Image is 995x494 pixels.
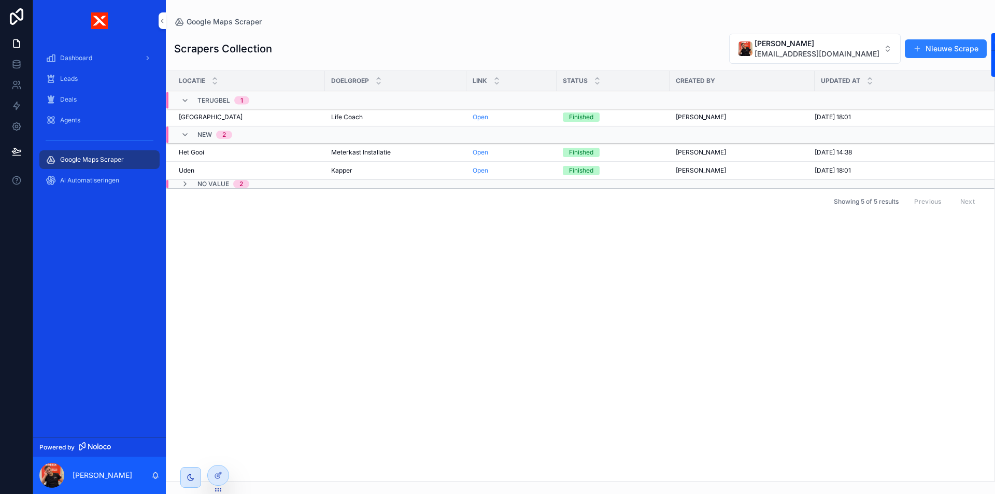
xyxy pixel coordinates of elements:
button: Select Button [729,34,901,64]
div: Finished [569,148,593,157]
span: Locatie [179,77,205,85]
span: Meterkast Installatie [331,148,391,157]
span: Powered by [39,443,75,451]
a: Open [473,113,550,121]
h1: Scrapers Collection [174,41,272,56]
span: Leads [60,75,78,83]
a: Open [473,148,488,156]
span: [DATE] 14:38 [815,148,852,157]
a: [DATE] 14:38 [815,148,982,157]
span: Uden [179,166,194,175]
span: Google Maps Scraper [60,156,124,164]
a: Finished [563,148,663,157]
span: New [197,131,212,139]
a: Kapper [331,166,460,175]
a: Open [473,166,488,174]
p: [PERSON_NAME] [73,470,132,481]
a: [DATE] 18:01 [815,113,982,121]
div: scrollable content [33,41,166,203]
span: Doelgroep [331,77,369,85]
a: [DATE] 18:01 [815,166,982,175]
span: Dashboard [60,54,92,62]
a: [PERSON_NAME] [676,113,808,121]
span: Deals [60,95,77,104]
span: Showing 5 of 5 results [834,197,899,206]
a: Finished [563,166,663,175]
span: [PERSON_NAME] [676,148,726,157]
a: [PERSON_NAME] [676,166,808,175]
div: 2 [222,131,226,139]
span: Link [473,77,487,85]
a: Leads [39,69,160,88]
a: Google Maps Scraper [39,150,160,169]
a: Open [473,148,550,157]
a: Het Gooi [179,148,319,157]
a: Open [473,166,550,175]
div: Finished [569,166,593,175]
span: [PERSON_NAME] [676,113,726,121]
span: [PERSON_NAME] [755,38,879,49]
span: Updated at [821,77,860,85]
span: Het Gooi [179,148,204,157]
span: No value [197,180,229,188]
span: Ai Automatiseringen [60,176,119,185]
a: Deals [39,90,160,109]
a: [GEOGRAPHIC_DATA] [179,113,319,121]
a: Uden [179,166,319,175]
a: Google Maps Scraper [174,17,262,27]
span: Created by [676,77,715,85]
span: [EMAIL_ADDRESS][DOMAIN_NAME] [755,49,879,59]
div: 2 [239,180,243,188]
button: Nieuwe Scrape [905,39,987,58]
span: [DATE] 18:01 [815,113,851,121]
a: Powered by [33,437,166,457]
a: [PERSON_NAME] [676,148,808,157]
span: [PERSON_NAME] [676,166,726,175]
span: Agents [60,116,80,124]
a: Dashboard [39,49,160,67]
span: [DATE] 18:01 [815,166,851,175]
span: Kapper [331,166,352,175]
span: Google Maps Scraper [187,17,262,27]
div: Finished [569,112,593,122]
a: Meterkast Installatie [331,148,460,157]
a: Ai Automatiseringen [39,171,160,190]
a: Finished [563,112,663,122]
span: Life Coach [331,113,363,121]
img: App logo [91,12,108,29]
div: 1 [240,96,243,105]
a: Agents [39,111,160,130]
span: [GEOGRAPHIC_DATA] [179,113,243,121]
a: Open [473,113,488,121]
span: Status [563,77,588,85]
a: Life Coach [331,113,460,121]
span: Terugbel [197,96,230,105]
